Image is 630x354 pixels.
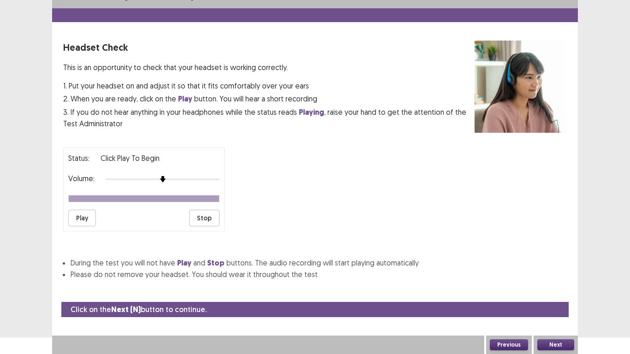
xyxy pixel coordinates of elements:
p: Click on the button to continue. [71,304,207,315]
p: Click Play to Begin [101,153,160,164]
button: Play [68,210,96,226]
button: Stop [189,210,220,226]
strong: Play [178,94,192,104]
strong: Playing [299,107,324,117]
strong: Play [177,258,191,268]
p: This is an opportunity to check that your headset is working correctly. [63,62,475,73]
li: During the test you will not have and buttons. The audio recording will start playing automatically [71,257,567,269]
button: Next [537,339,574,350]
button: Previous [490,339,528,350]
strong: Next (N) [111,305,141,314]
li: Please do not remove your headset. You should wear it throughout the test [71,269,567,280]
p: 3. If you do not hear anything in your headphones while the status reads , raise your hand to get... [63,106,475,129]
p: 2. When you are ready, click on the button. You will hear a short recording [63,93,475,105]
p: Headset Check [63,41,475,54]
img: headset test [475,41,567,133]
img: arrow-thumb [160,176,166,183]
p: Status: [68,153,89,164]
strong: Stop [207,258,225,268]
p: Volume: [68,173,95,184]
p: 1. Put your headset on and adjust it so that it fits comfortably over your ears [63,80,475,91]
